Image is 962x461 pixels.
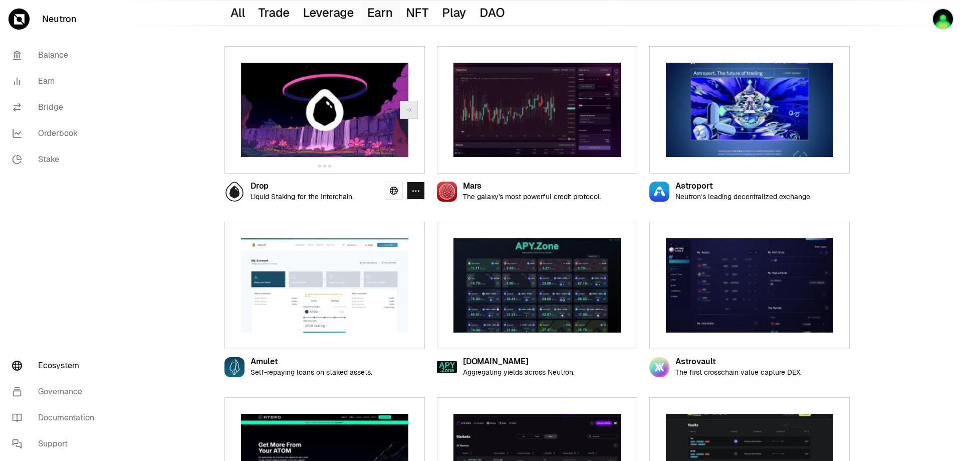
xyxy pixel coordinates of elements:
[473,1,512,25] button: DAO
[463,358,575,366] div: [DOMAIN_NAME]
[463,182,601,191] div: Mars
[453,238,621,333] img: Apy.Zone preview image
[675,358,802,366] div: Astrovault
[400,1,436,25] button: NFT
[224,1,253,25] button: All
[241,63,408,157] img: Drop preview image
[253,1,297,25] button: Trade
[4,94,108,120] a: Bridge
[675,368,802,377] p: The first crosschain value capture DEX.
[463,193,601,201] p: The galaxy's most powerful credit protocol.
[666,63,833,157] img: Astroport preview image
[251,193,354,201] p: Liquid Staking for the Interchain.
[241,238,408,333] img: Amulet preview image
[463,368,575,377] p: Aggregating yields across Neutron.
[666,238,833,333] img: Astrovault preview image
[251,182,354,191] div: Drop
[675,193,812,201] p: Neutron’s leading decentralized exchange.
[4,431,108,457] a: Support
[4,379,108,405] a: Governance
[4,68,108,94] a: Earn
[297,1,361,25] button: Leverage
[453,63,621,157] img: Mars preview image
[251,358,372,366] div: Amulet
[932,8,954,30] img: Spabekov01
[251,368,372,377] p: Self-repaying loans on staked assets.
[361,1,400,25] button: Earn
[675,182,812,191] div: Astroport
[4,353,108,379] a: Ecosystem
[436,1,473,25] button: Play
[4,120,108,146] a: Orderbook
[4,405,108,431] a: Documentation
[4,42,108,68] a: Balance
[4,146,108,173] a: Stake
